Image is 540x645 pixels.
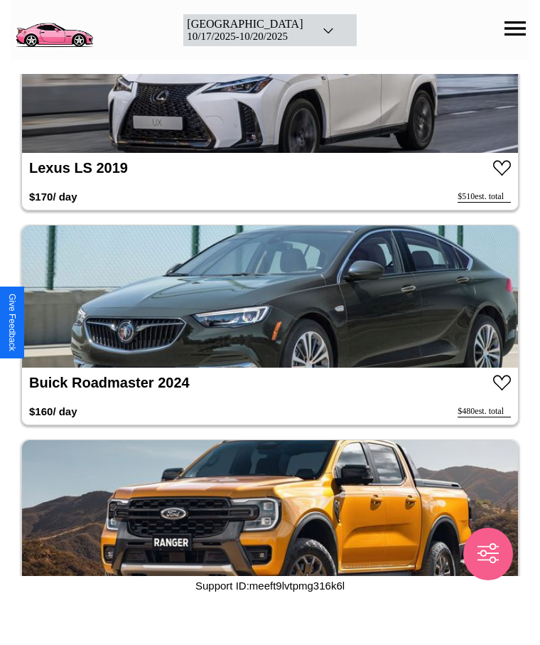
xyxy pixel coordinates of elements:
[29,398,77,425] h3: $ 160 / day
[195,576,345,595] p: Support ID: meeft9lvtpmg316k6l
[29,183,77,210] h3: $ 170 / day
[29,375,190,390] a: Buick Roadmaster 2024
[29,160,128,176] a: Lexus LS 2019
[187,18,303,31] div: [GEOGRAPHIC_DATA]
[458,406,511,417] div: $ 480 est. total
[11,7,97,50] img: logo
[187,31,303,43] div: 10 / 17 / 2025 - 10 / 20 / 2025
[7,294,17,351] div: Give Feedback
[458,191,511,203] div: $ 510 est. total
